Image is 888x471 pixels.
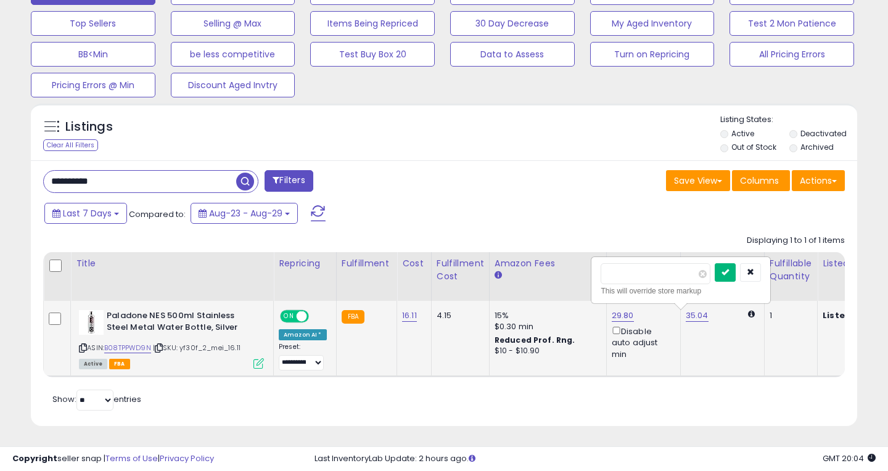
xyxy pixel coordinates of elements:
[450,11,575,36] button: 30 Day Decrease
[279,257,331,270] div: Repricing
[171,11,295,36] button: Selling @ Max
[153,343,240,353] span: | SKU: yf30f_2_mei_16.11
[79,310,104,335] img: 31x2nbM3lIL._SL40_.jpg
[495,321,597,332] div: $0.30 min
[495,310,597,321] div: 15%
[666,170,730,191] button: Save View
[281,311,297,322] span: ON
[770,257,812,283] div: Fulfillable Quantity
[601,285,761,297] div: This will override store markup
[52,393,141,405] span: Show: entries
[105,453,158,464] a: Terms of Use
[731,128,754,139] label: Active
[279,343,327,371] div: Preset:
[686,309,709,322] a: 35.04
[342,310,364,324] small: FBA
[590,11,715,36] button: My Aged Inventory
[747,235,845,247] div: Displaying 1 to 1 of 1 items
[160,453,214,464] a: Privacy Policy
[342,257,392,270] div: Fulfillment
[171,42,295,67] button: be less competitive
[31,42,155,67] button: BB<Min
[495,270,502,281] small: Amazon Fees.
[612,309,634,322] a: 29.80
[79,359,107,369] span: All listings currently available for purchase on Amazon
[314,453,876,465] div: Last InventoryLab Update: 2 hours ago.
[612,324,671,360] div: Disable auto adjust min
[12,453,214,465] div: seller snap | |
[279,329,327,340] div: Amazon AI *
[31,73,155,97] button: Pricing Errors @ Min
[44,203,127,224] button: Last 7 Days
[732,170,790,191] button: Columns
[823,453,876,464] span: 2025-09-6 20:04 GMT
[590,42,715,67] button: Turn on Repricing
[265,170,313,192] button: Filters
[740,174,779,187] span: Columns
[307,311,327,322] span: OFF
[800,128,847,139] label: Deactivated
[770,310,808,321] div: 1
[109,359,130,369] span: FBA
[79,310,264,367] div: ASIN:
[495,257,601,270] div: Amazon Fees
[402,257,426,270] div: Cost
[107,310,257,336] b: Paladone NES 500ml Stainless Steel Metal Water Bottle, Silver
[63,207,112,219] span: Last 7 Days
[495,346,597,356] div: $10 - $10.90
[402,309,417,322] a: 16.11
[43,139,98,151] div: Clear All Filters
[171,73,295,97] button: Discount Aged Invtry
[437,257,484,283] div: Fulfillment Cost
[823,309,879,321] b: Listed Price:
[129,208,186,220] span: Compared to:
[310,42,435,67] button: Test Buy Box 20
[437,310,480,321] div: 4.15
[720,114,858,126] p: Listing States:
[731,142,776,152] label: Out of Stock
[65,118,113,136] h5: Listings
[730,42,854,67] button: All Pricing Errors
[730,11,854,36] button: Test 2 Mon Patience
[31,11,155,36] button: Top Sellers
[104,343,151,353] a: B08TPPWD9N
[792,170,845,191] button: Actions
[76,257,268,270] div: Title
[495,335,575,345] b: Reduced Prof. Rng.
[12,453,57,464] strong: Copyright
[310,11,435,36] button: Items Being Repriced
[800,142,834,152] label: Archived
[450,42,575,67] button: Data to Assess
[191,203,298,224] button: Aug-23 - Aug-29
[209,207,282,219] span: Aug-23 - Aug-29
